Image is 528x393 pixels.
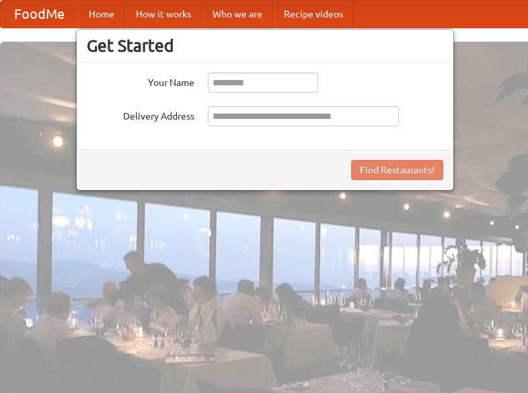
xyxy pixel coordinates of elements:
[87,36,443,56] h3: Get Started
[87,73,194,89] label: Your Name
[202,1,273,28] a: Who we are
[87,106,194,123] label: Delivery Address
[125,1,202,28] a: How it works
[351,160,443,180] button: Find Restaurants!
[1,1,78,28] a: FoodMe
[78,1,125,28] a: Home
[273,1,354,28] a: Recipe videos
